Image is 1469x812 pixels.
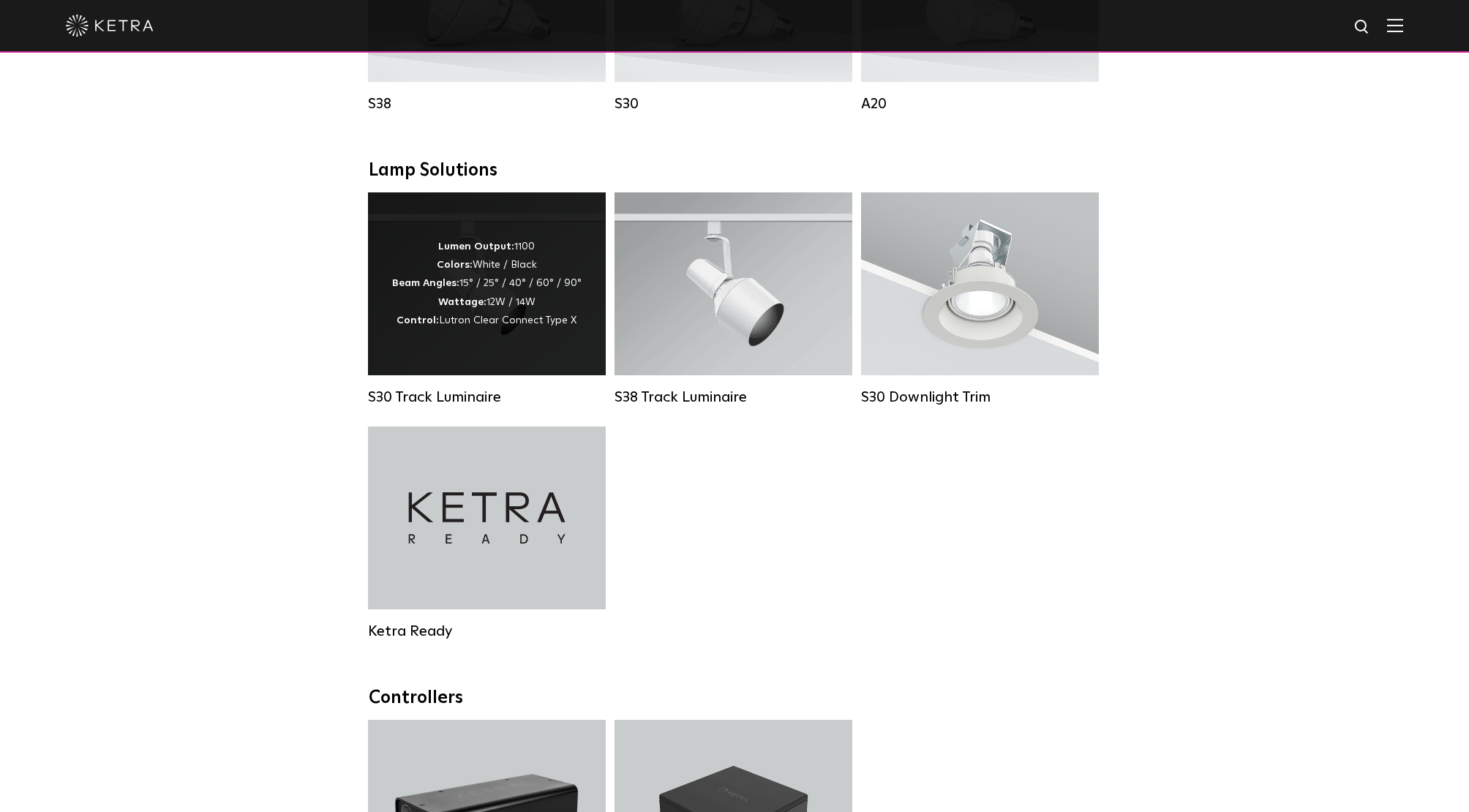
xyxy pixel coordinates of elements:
strong: Lumen Output: [438,241,514,252]
div: S38 [368,95,606,113]
strong: Control: [397,315,439,326]
strong: Wattage: [438,297,486,307]
a: S38 Track Luminaire Lumen Output:1100Colors:White / BlackBeam Angles:10° / 25° / 40° / 60°Wattage... [615,192,852,405]
div: S30 [615,95,852,113]
div: A20 [861,95,1099,113]
div: Ketra Ready [368,623,606,640]
div: S30 Track Luminaire [368,388,606,406]
div: Lamp Solutions [369,160,1100,181]
img: Hamburger%20Nav.svg [1387,18,1403,32]
div: S38 Track Luminaire [615,388,852,406]
a: S30 Downlight Trim S30 Downlight Trim [861,192,1099,405]
strong: Beam Angles: [392,278,459,288]
strong: Colors: [437,260,473,270]
div: Controllers [369,688,1100,709]
div: 1100 White / Black 15° / 25° / 40° / 60° / 90° 12W / 14W [392,238,582,330]
img: ketra-logo-2019-white [66,15,154,37]
a: S30 Track Luminaire Lumen Output:1100Colors:White / BlackBeam Angles:15° / 25° / 40° / 60° / 90°W... [368,192,606,405]
div: S30 Downlight Trim [861,388,1099,406]
img: search icon [1353,18,1372,37]
a: Ketra Ready Ketra Ready [368,426,606,639]
span: Lutron Clear Connect Type X [439,315,576,326]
